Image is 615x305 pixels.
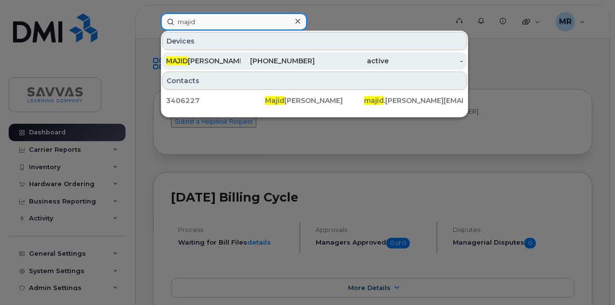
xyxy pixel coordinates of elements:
[315,56,389,66] div: active
[364,96,384,105] span: majid
[166,96,265,105] div: 3406227
[162,52,467,70] a: MAJID[PERSON_NAME][PHONE_NUMBER]active-
[265,96,284,105] span: Majid
[162,92,467,109] a: 3406227Majid[PERSON_NAME]majid.[PERSON_NAME][EMAIL_ADDRESS][PERSON_NAME][DOMAIN_NAME]
[166,56,240,66] div: [PERSON_NAME]
[166,57,188,65] span: MAJID
[364,96,463,105] div: .[PERSON_NAME][EMAIL_ADDRESS][PERSON_NAME][DOMAIN_NAME]
[240,56,315,66] div: [PHONE_NUMBER]
[573,263,608,298] iframe: Messenger Launcher
[162,32,467,50] div: Devices
[162,72,467,90] div: Contacts
[265,96,364,105] div: [PERSON_NAME]
[389,56,463,66] div: -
